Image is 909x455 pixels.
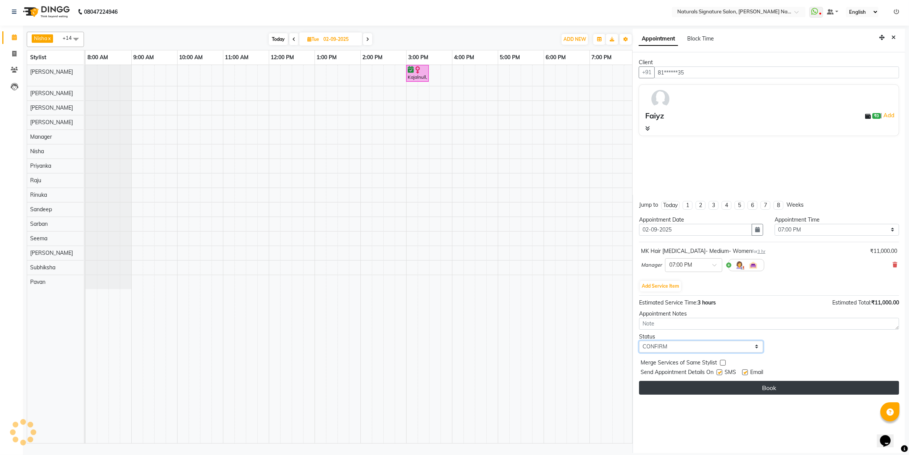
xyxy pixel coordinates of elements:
span: Priyanka [30,162,51,169]
div: Weeks [786,201,804,209]
div: Status [639,333,764,341]
span: ₹0 [872,113,880,119]
div: Faiyz [645,110,664,121]
li: 2 [696,201,706,210]
small: for [752,249,765,254]
span: | [881,111,896,120]
a: 2:00 PM [361,52,385,63]
a: 6:00 PM [544,52,568,63]
span: Nisha [30,148,44,155]
span: Estimated Service Time: [639,299,697,306]
span: ₹11,000.00 [871,299,899,306]
a: 11:00 AM [223,52,251,63]
a: 7:00 PM [590,52,614,63]
li: 6 [748,201,757,210]
div: Appointment Time [775,216,899,224]
span: [PERSON_NAME] [30,249,73,256]
span: [PERSON_NAME] [30,104,73,111]
div: Appointment Date [639,216,764,224]
button: Book [639,381,899,395]
iframe: chat widget [877,424,901,447]
button: Add Service Item [640,281,681,291]
span: Today [269,33,288,45]
input: 2025-09-02 [321,34,359,45]
div: MK Hair [MEDICAL_DATA]- Medium- Women [641,247,765,255]
b: 08047224946 [84,1,118,23]
span: Nisha [34,35,47,41]
div: Jump to [639,201,658,209]
div: Appointment Notes [639,310,899,318]
span: Rinuka [30,191,47,198]
button: +91 [639,66,655,78]
span: +14 [63,35,77,41]
a: 4:00 PM [452,52,476,63]
div: Client [639,58,899,66]
a: x [47,35,51,41]
img: Hairdresser.png [735,261,744,270]
span: ADD NEW [563,36,586,42]
span: Send Appointment Details On [641,368,714,378]
span: Tue [305,36,321,42]
span: SMS [725,368,736,378]
li: 5 [735,201,744,210]
span: 3 hr [757,249,765,254]
span: Block Time [687,35,714,42]
span: Raju [30,177,41,184]
span: Subhiksha [30,264,55,271]
span: Manager [30,133,52,140]
li: 3 [709,201,718,210]
input: yyyy-mm-dd [639,224,752,236]
span: Sarban [30,220,48,227]
span: 3 hours [697,299,716,306]
span: Stylist [30,54,46,61]
li: 8 [773,201,783,210]
span: Email [750,368,763,378]
a: 3:00 PM [407,52,431,63]
div: Today [663,201,678,209]
span: Appointment [639,32,678,46]
a: 9:00 AM [132,52,156,63]
button: Close [888,32,899,44]
span: [PERSON_NAME] [30,68,73,75]
img: Interior.png [749,261,758,270]
span: Sandeep [30,206,52,213]
a: 5:00 PM [498,52,522,63]
li: 7 [760,201,770,210]
a: Add [882,111,896,120]
span: Pavan [30,279,45,285]
a: 12:00 PM [269,52,296,63]
img: logo [19,1,72,23]
span: Estimated Total: [832,299,871,306]
li: 1 [683,201,693,210]
a: 8:00 AM [86,52,110,63]
span: [PERSON_NAME] [30,90,73,97]
img: avatar [649,88,672,110]
div: Kajalnull, 03:00 PM-03:30 PM, Trim/ U-Cut/Straight Cut [407,66,428,81]
span: Seema [30,235,47,242]
span: Manager [641,261,662,269]
a: 1:00 PM [315,52,339,63]
button: ADD NEW [562,34,588,45]
input: Search by Name/Mobile/Email/Code [654,66,899,78]
span: Merge Services of Same Stylist [641,359,717,368]
li: 4 [722,201,731,210]
div: ₹11,000.00 [870,247,897,255]
span: [PERSON_NAME] [30,119,73,126]
a: 10:00 AM [178,52,205,63]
